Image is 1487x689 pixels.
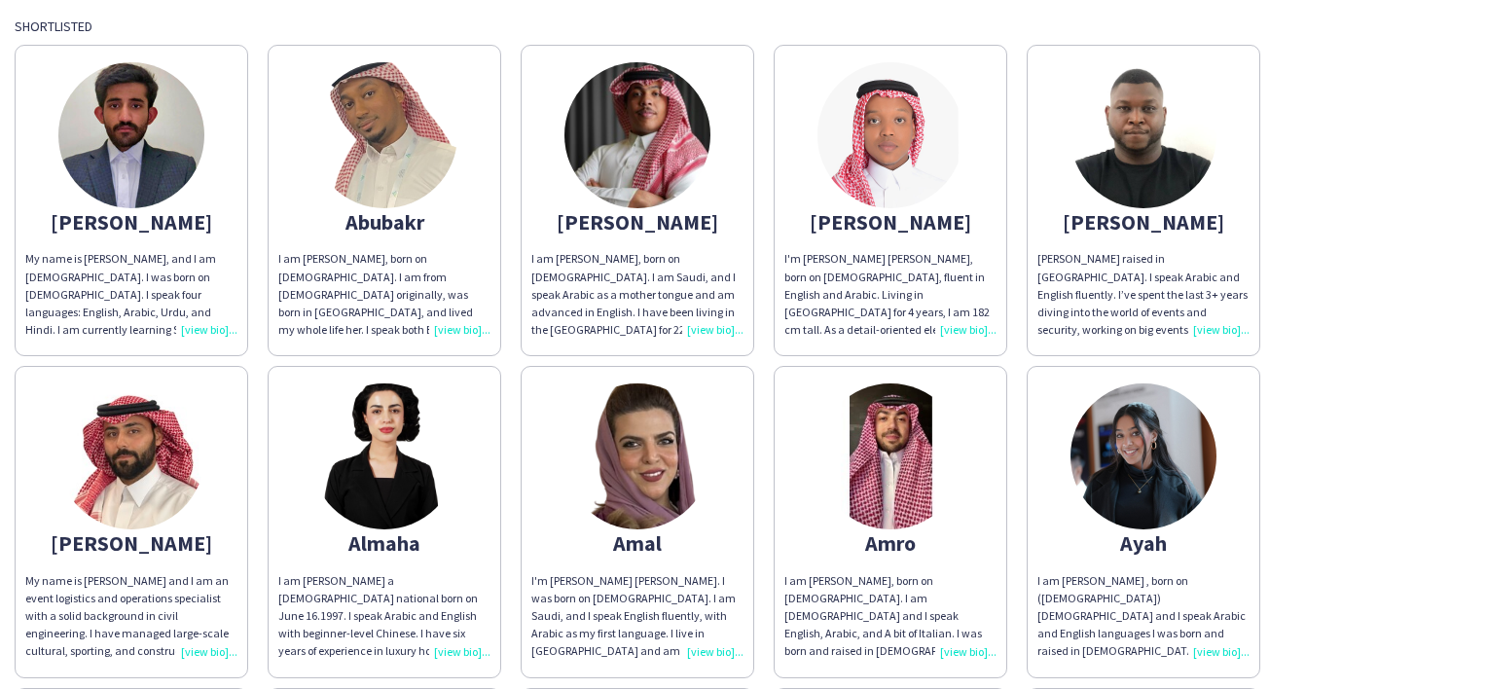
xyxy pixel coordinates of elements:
[278,572,490,661] div: I am [PERSON_NAME] a [DEMOGRAPHIC_DATA] national born on June 16.1997. I speak Arabic and English...
[784,213,997,231] div: [PERSON_NAME]
[1037,213,1250,231] div: [PERSON_NAME]
[278,250,490,339] div: I am [PERSON_NAME], born on [DEMOGRAPHIC_DATA]. I am from [DEMOGRAPHIC_DATA] originally, was born...
[25,213,237,231] div: [PERSON_NAME]
[531,572,743,661] div: I'm [PERSON_NAME] [PERSON_NAME]. I was born on [DEMOGRAPHIC_DATA]. I am Saudi, and I speak Englis...
[531,250,743,339] div: I am [PERSON_NAME], born on [DEMOGRAPHIC_DATA]. I am Saudi, and I speak Arabic as a mother tongue...
[564,62,710,208] img: thumb-683d556527835.jpg
[784,534,997,552] div: Amro
[15,18,1472,35] div: Shortlisted
[817,383,963,529] img: thumb-68763d5e042e2.jpeg
[278,213,490,231] div: Abubakr
[1037,534,1250,552] div: Ayah
[784,250,997,339] div: I'm [PERSON_NAME] [PERSON_NAME], born on [DEMOGRAPHIC_DATA], fluent in English and Arabic. Living...
[531,534,743,552] div: Amal
[531,213,743,231] div: [PERSON_NAME]
[564,383,710,529] img: thumb-443a8205-2095-4d02-8da6-f73cbbde58a9.png
[58,62,204,208] img: thumb-672d101f17e43.jpg
[278,534,490,552] div: Almaha
[311,383,457,529] img: thumb-5dea5593-4836-443e-8372-c69c8701c467.png
[1037,250,1250,339] div: [PERSON_NAME] raised in [GEOGRAPHIC_DATA]. I speak Arabic and English fluently. I’ve spent the la...
[25,534,237,552] div: [PERSON_NAME]
[1037,572,1250,661] div: I am [PERSON_NAME] , born on ([DEMOGRAPHIC_DATA]) [DEMOGRAPHIC_DATA] and I speak Arabic and Engli...
[1070,62,1216,208] img: thumb-9d49ac32-8468-4eb2-b218-1366b8821a73.jpg
[58,383,204,529] img: thumb-672946c82245e.jpeg
[311,62,457,208] img: thumb-bedb60c8-aa37-4680-a184-eaa0b378644e.png
[1070,383,1216,529] img: thumb-c862469f-fc06-4f1e-af3d-2b8e6a07bb09.jpg
[817,62,963,208] img: thumb-0417b52c-77af-4b18-9cf9-5646f7794a18.jpg
[25,572,237,661] div: My name is [PERSON_NAME] and I am an event logistics and operations specialist with a solid backg...
[25,250,237,339] div: My name is [PERSON_NAME], and I am [DEMOGRAPHIC_DATA]. I was born on [DEMOGRAPHIC_DATA]. I speak ...
[784,572,997,661] div: I am [PERSON_NAME], born on [DEMOGRAPHIC_DATA]. I am [DEMOGRAPHIC_DATA] and I speak English, Arab...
